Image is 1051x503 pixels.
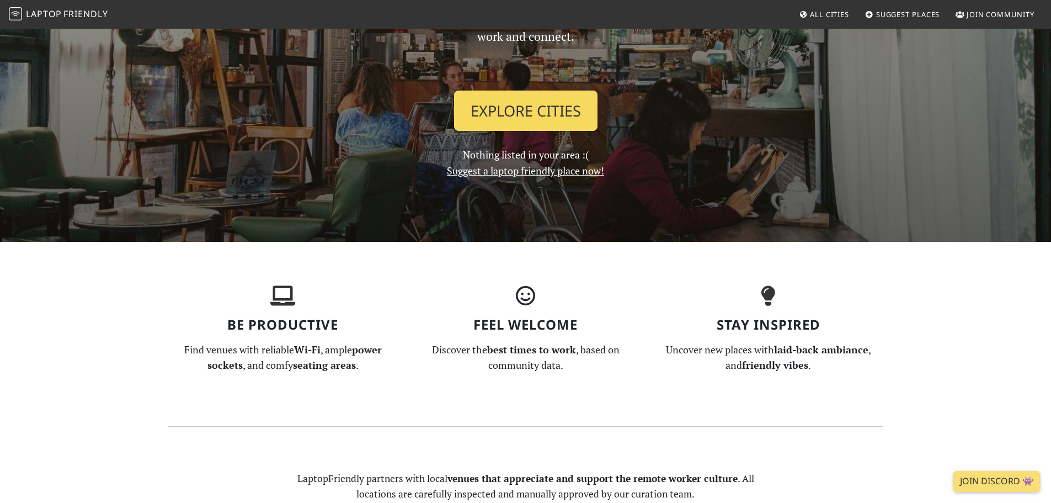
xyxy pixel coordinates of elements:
[951,4,1039,24] a: Join Community
[63,8,108,20] span: Friendly
[344,8,708,179] div: Nothing listed in your area :(
[794,4,853,24] a: All Cities
[454,91,597,131] a: Explore Cities
[861,4,945,24] a: Suggest Places
[411,317,641,333] h3: Feel Welcome
[293,358,356,372] strong: seating areas
[447,164,604,177] a: Suggest a laptop friendly place now!
[26,8,62,20] span: Laptop
[168,317,398,333] h3: Be Productive
[447,472,738,485] strong: venues that appreciate and support the remote worker culture
[654,317,883,333] h3: Stay Inspired
[294,343,321,356] strong: Wi-Fi
[487,343,576,356] strong: best times to work
[654,342,883,374] p: Uncover new places with , and .
[9,5,108,24] a: LaptopFriendly LaptopFriendly
[168,342,398,374] p: Find venues with reliable , ample , and comfy .
[876,9,940,19] span: Suggest Places
[9,7,22,20] img: LaptopFriendly
[411,342,641,374] p: Discover the , based on community data.
[742,358,808,372] strong: friendly vibes
[810,9,849,19] span: All Cities
[774,343,868,356] strong: laid-back ambiance
[350,8,701,82] p: From coffee shops to hotel lobbies, discover everyday places to work and connect.
[290,471,762,502] p: LaptopFriendly partners with local . All locations are carefully inspected and manually approved ...
[967,9,1034,19] span: Join Community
